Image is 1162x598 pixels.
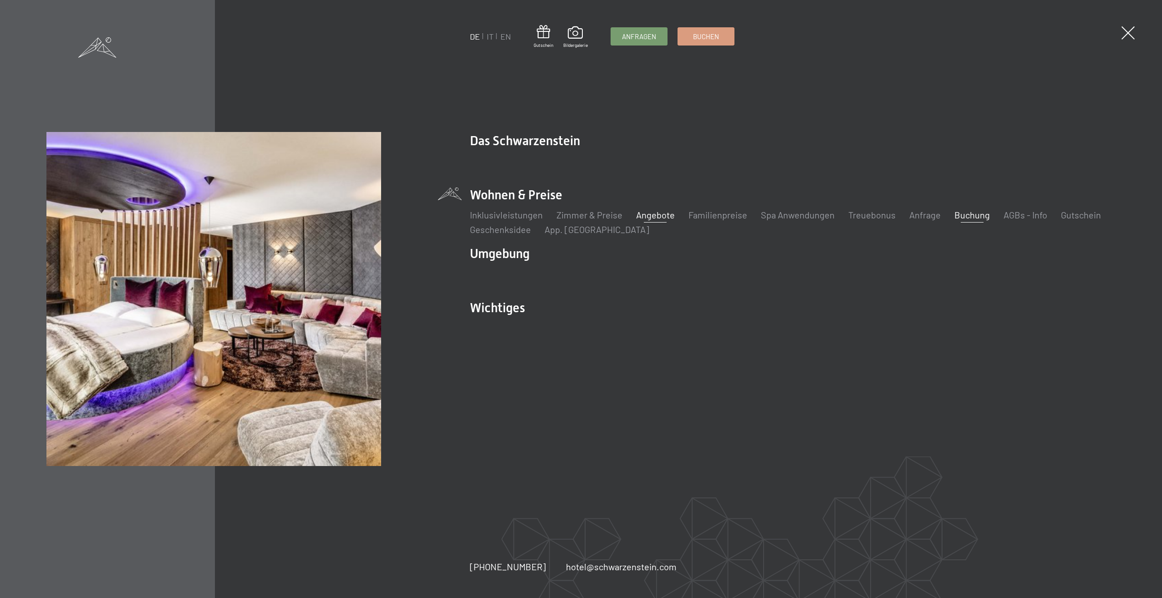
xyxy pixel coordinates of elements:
[636,209,675,220] a: Angebote
[487,31,494,41] a: IT
[556,209,622,220] a: Zimmer & Preise
[534,25,553,48] a: Gutschein
[678,28,734,45] a: Buchen
[622,32,656,41] span: Anfragen
[566,560,677,573] a: hotel@schwarzenstein.com
[470,560,546,573] a: [PHONE_NUMBER]
[470,561,546,572] span: [PHONE_NUMBER]
[1061,209,1101,220] a: Gutschein
[545,224,649,235] a: App. [GEOGRAPHIC_DATA]
[693,32,719,41] span: Buchen
[1004,209,1047,220] a: AGBs - Info
[563,26,588,48] a: Bildergalerie
[611,28,667,45] a: Anfragen
[470,224,531,235] a: Geschenksidee
[500,31,511,41] a: EN
[470,31,480,41] a: DE
[954,209,990,220] a: Buchung
[909,209,941,220] a: Anfrage
[534,42,553,48] span: Gutschein
[470,209,543,220] a: Inklusivleistungen
[563,42,588,48] span: Bildergalerie
[848,209,896,220] a: Treuebonus
[688,209,747,220] a: Familienpreise
[46,132,381,466] img: Buchung
[761,209,835,220] a: Spa Anwendungen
